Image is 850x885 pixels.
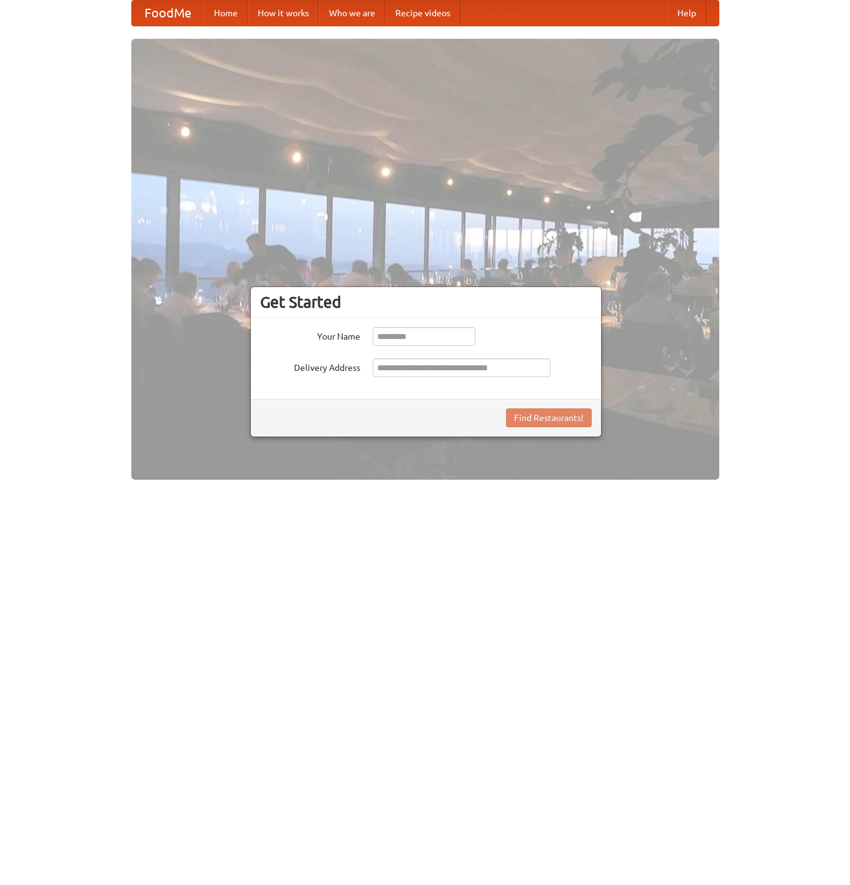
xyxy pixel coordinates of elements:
[385,1,460,26] a: Recipe videos
[260,358,360,374] label: Delivery Address
[260,327,360,343] label: Your Name
[506,408,592,427] button: Find Restaurants!
[260,293,592,311] h3: Get Started
[248,1,319,26] a: How it works
[132,1,204,26] a: FoodMe
[667,1,706,26] a: Help
[204,1,248,26] a: Home
[319,1,385,26] a: Who we are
